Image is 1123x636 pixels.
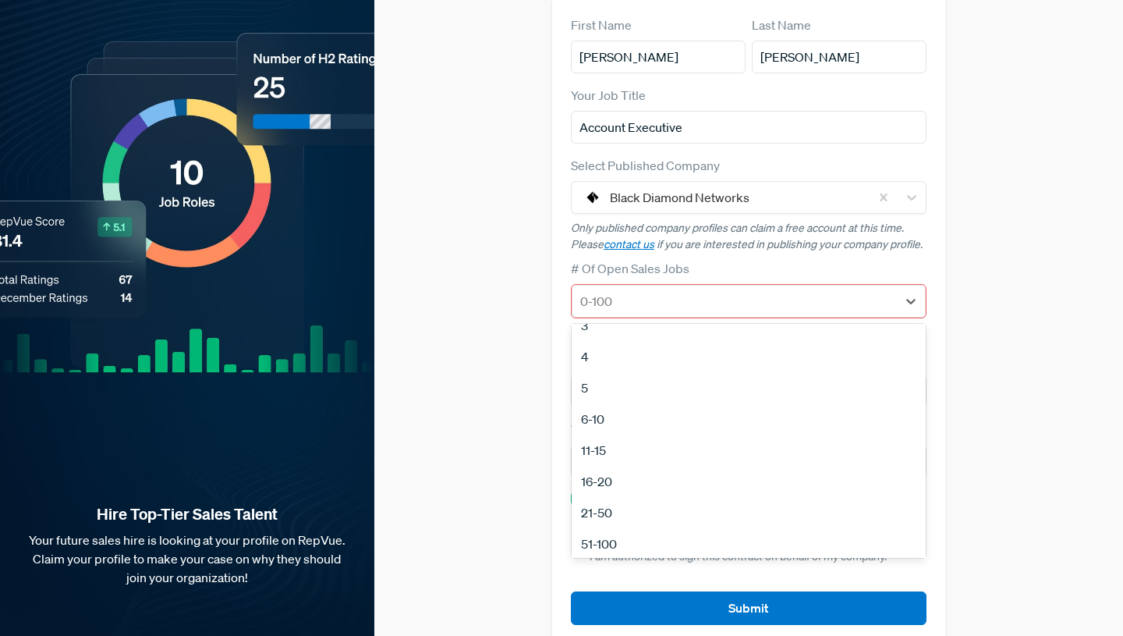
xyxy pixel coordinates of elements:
label: Last Name [752,16,811,34]
label: Select Published Company [571,156,720,175]
button: Submit [571,592,926,625]
div: 16-20 [572,466,926,497]
input: Last Name [752,41,926,73]
div: 5 [572,372,926,403]
p: Only published company profiles can claim a free account at this time. Please if you are interest... [571,220,926,253]
label: How will I primarily use RepVue? [571,350,750,368]
div: 11-15 [572,435,926,466]
label: # Of Open Sales Jobs [571,259,689,278]
div: 51-100 [572,528,926,560]
div: 21-50 [572,497,926,528]
input: First Name [571,41,746,73]
img: Black Diamond Networks [583,188,602,207]
strong: Hire Top-Tier Sales Talent [25,504,349,524]
label: Your Job Title [571,86,646,105]
input: Email [571,445,926,478]
div: 4 [572,341,926,372]
div: 6-10 [572,403,926,435]
p: Your future sales hire is looking at your profile on RepVue. Claim your profile to make your case... [25,531,349,587]
a: contact us [604,237,654,251]
input: Title [571,111,926,144]
label: First Name [571,16,632,34]
div: 3 [572,310,926,341]
span: Please make a selection from the # Of Open Sales Jobs [571,322,812,336]
label: Work Email [571,420,634,439]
